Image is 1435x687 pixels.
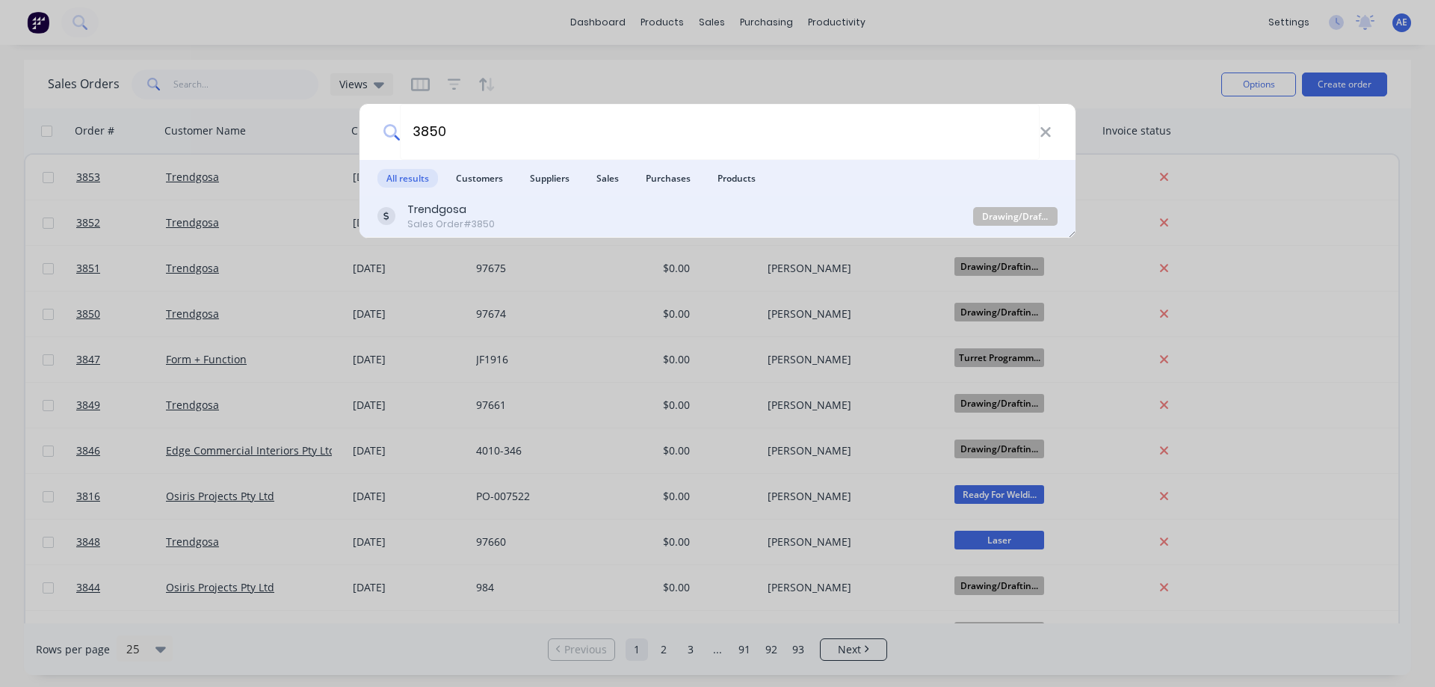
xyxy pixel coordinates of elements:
div: Drawing/Drafting [973,207,1058,226]
span: Products [709,169,765,188]
span: Customers [447,169,512,188]
span: Sales [587,169,628,188]
span: Purchases [637,169,700,188]
div: Trendgosa [407,202,495,218]
span: All results [377,169,438,188]
div: Sales Order #3850 [407,218,495,231]
input: Start typing a customer or supplier name to create a new order... [400,104,1040,160]
span: Suppliers [521,169,578,188]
